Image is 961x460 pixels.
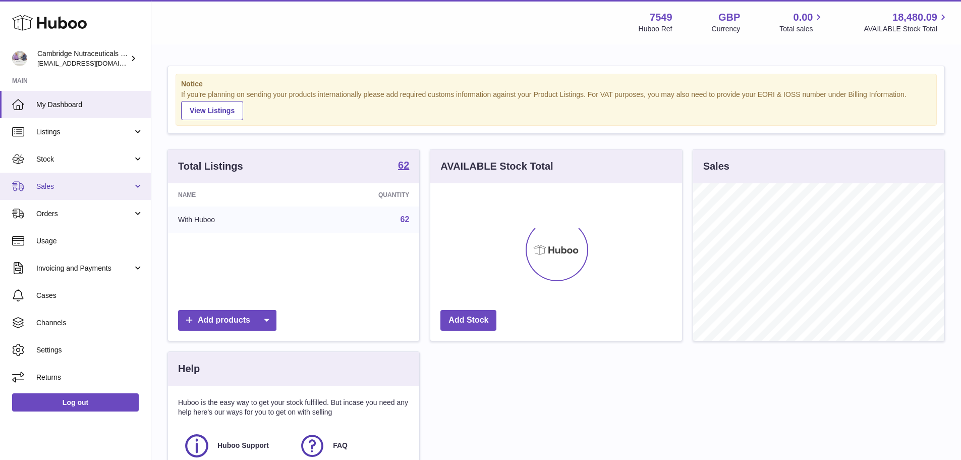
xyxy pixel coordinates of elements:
[864,24,949,34] span: AVAILABLE Stock Total
[712,24,741,34] div: Currency
[398,160,409,170] strong: 62
[178,362,200,376] h3: Help
[36,236,143,246] span: Usage
[178,310,276,331] a: Add products
[181,90,931,120] div: If you're planning on sending your products internationally please add required customs informati...
[36,318,143,328] span: Channels
[892,11,937,24] span: 18,480.09
[36,100,143,110] span: My Dashboard
[168,183,301,207] th: Name
[36,127,133,137] span: Listings
[168,207,301,233] td: With Huboo
[639,24,672,34] div: Huboo Ref
[178,160,243,173] h3: Total Listings
[12,393,139,412] a: Log out
[36,155,133,164] span: Stock
[36,182,133,191] span: Sales
[779,24,824,34] span: Total sales
[36,264,133,273] span: Invoicing and Payments
[181,79,931,89] strong: Notice
[301,183,419,207] th: Quantity
[650,11,672,24] strong: 7549
[864,11,949,34] a: 18,480.09 AVAILABLE Stock Total
[36,373,143,382] span: Returns
[333,441,348,450] span: FAQ
[440,310,496,331] a: Add Stock
[401,215,410,224] a: 62
[12,51,27,66] img: internalAdmin-7549@internal.huboo.com
[36,209,133,219] span: Orders
[299,432,404,459] a: FAQ
[779,11,824,34] a: 0.00 Total sales
[37,49,128,68] div: Cambridge Nutraceuticals Ltd
[181,101,243,120] a: View Listings
[36,345,143,355] span: Settings
[178,398,409,417] p: Huboo is the easy way to get your stock fulfilled. But incase you need any help here's our ways f...
[398,160,409,172] a: 62
[718,11,740,24] strong: GBP
[183,432,289,459] a: Huboo Support
[794,11,813,24] span: 0.00
[703,160,729,173] h3: Sales
[37,59,148,67] span: [EMAIL_ADDRESS][DOMAIN_NAME]
[440,160,553,173] h3: AVAILABLE Stock Total
[217,441,269,450] span: Huboo Support
[36,291,143,300] span: Cases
